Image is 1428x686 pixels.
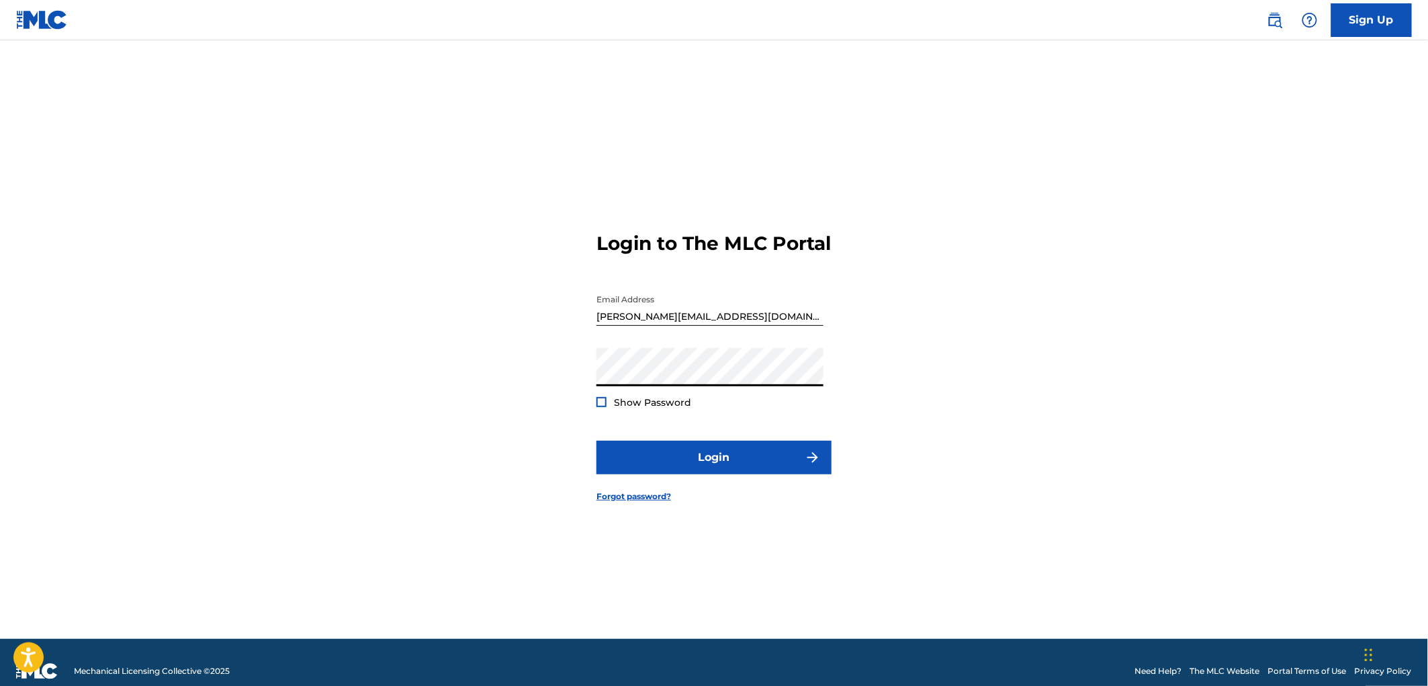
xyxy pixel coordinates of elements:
[1261,7,1288,34] a: Public Search
[596,232,831,255] h3: Login to The MLC Portal
[1267,12,1283,28] img: search
[16,10,68,30] img: MLC Logo
[1302,12,1318,28] img: help
[1365,635,1373,675] div: Drag
[1296,7,1323,34] div: Help
[805,449,821,466] img: f7272a7cc735f4ea7f67.svg
[1135,665,1182,677] a: Need Help?
[1190,665,1260,677] a: The MLC Website
[1361,621,1428,686] iframe: Chat Widget
[74,665,230,677] span: Mechanical Licensing Collective © 2025
[16,663,58,679] img: logo
[596,441,832,474] button: Login
[596,490,671,503] a: Forgot password?
[614,396,691,409] span: Show Password
[1268,665,1347,677] a: Portal Terms of Use
[1355,665,1412,677] a: Privacy Policy
[1331,3,1412,37] a: Sign Up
